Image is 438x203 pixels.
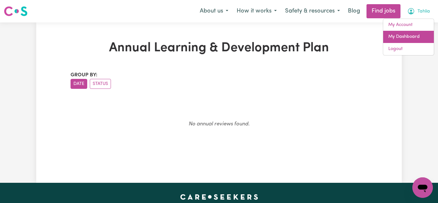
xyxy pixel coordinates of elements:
[71,40,367,56] h1: Annual Learning & Development Plan
[344,4,364,18] a: Blog
[383,43,434,55] a: Logout
[417,8,430,15] span: Tahlia
[383,19,434,55] div: My Account
[403,4,434,18] button: My Account
[366,4,400,18] a: Find jobs
[196,4,232,18] button: About us
[71,72,97,78] span: Group by:
[189,121,249,127] em: No annual reviews found.
[383,31,434,43] a: My Dashboard
[4,5,28,17] img: Careseekers logo
[383,19,434,31] a: My Account
[412,177,433,198] iframe: Button to launch messaging window, conversation in progress
[4,4,28,19] a: Careseekers logo
[281,4,344,18] button: Safety & resources
[71,79,87,89] button: sort invoices by date
[232,4,281,18] button: How it works
[180,194,258,199] a: Careseekers home page
[90,79,111,89] button: sort invoices by paid status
